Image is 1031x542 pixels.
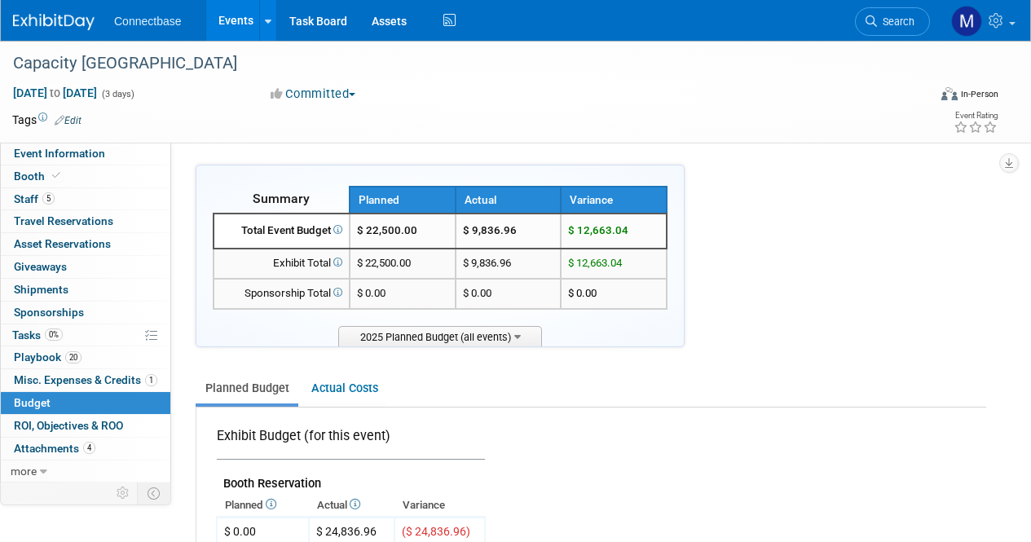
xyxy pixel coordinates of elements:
span: $ 12,663.04 [568,257,622,269]
div: Exhibit Budget (for this event) [217,427,478,454]
span: Budget [14,396,51,409]
th: Actual [456,187,562,214]
span: Misc. Expenses & Credits [14,373,157,386]
img: Mary Ann Rose [951,6,982,37]
img: Format-Inperson.png [941,87,958,100]
span: Playbook [14,350,82,364]
span: Search [877,15,914,28]
span: 1 [145,374,157,386]
span: [DATE] [DATE] [12,86,98,100]
a: Travel Reservations [1,210,170,232]
a: ROI, Objectives & ROO [1,415,170,437]
th: Planned [217,494,309,517]
span: $ 22,500.00 [357,224,417,236]
span: ($ 24,836.96) [402,525,470,538]
th: Actual [309,494,394,517]
a: Edit [55,115,82,126]
a: Misc. Expenses & Credits1 [1,369,170,391]
td: $ 0.00 [456,279,562,309]
a: Search [855,7,930,36]
span: 2025 Planned Budget (all events) [338,326,542,346]
span: Asset Reservations [14,237,111,250]
div: Total Event Budget [221,223,342,239]
td: $ 9,836.96 [456,214,562,249]
td: Tags [12,112,82,128]
i: Booth reservation complete [52,171,60,180]
span: $ 22,500.00 [357,257,411,269]
a: Attachments4 [1,438,170,460]
a: Giveaways [1,256,170,278]
span: Event Information [14,147,105,160]
td: Toggle Event Tabs [138,483,171,504]
a: Tasks0% [1,324,170,346]
a: Actual Costs [302,373,387,403]
span: Giveaways [14,260,67,273]
th: Variance [561,187,667,214]
th: Planned [350,187,456,214]
td: $ 9,836.96 [456,249,562,279]
a: Budget [1,392,170,414]
a: Event Information [1,143,170,165]
a: Planned Budget [196,373,298,403]
a: Shipments [1,279,170,301]
div: Capacity [GEOGRAPHIC_DATA] [7,49,914,78]
a: Booth [1,165,170,187]
a: more [1,460,170,483]
span: $ 0.00 [357,287,386,299]
span: Summary [253,191,310,206]
span: Attachments [14,442,95,455]
td: Booth Reservation [217,460,485,495]
button: Committed [265,86,362,103]
div: $ 0.00 [224,523,256,540]
a: Asset Reservations [1,233,170,255]
span: more [11,465,37,478]
span: Sponsorships [14,306,84,319]
th: Variance [394,494,485,517]
span: ROI, Objectives & ROO [14,419,123,432]
div: Event Rating [954,112,998,120]
span: Shipments [14,283,68,296]
div: Sponsorship Total [221,286,342,302]
span: (3 days) [100,89,134,99]
span: 5 [42,192,55,205]
span: Connectbase [114,15,182,28]
div: Event Format [854,85,998,109]
span: to [47,86,63,99]
span: Travel Reservations [14,214,113,227]
span: 20 [65,351,82,364]
div: In-Person [960,88,998,100]
td: Personalize Event Tab Strip [109,483,138,504]
span: 4 [83,442,95,454]
span: 0% [45,328,63,341]
span: Tasks [12,328,63,342]
span: $ 12,663.04 [568,224,628,236]
a: Playbook20 [1,346,170,368]
div: Exhibit Total [221,256,342,271]
span: Booth [14,170,64,183]
span: $ 24,836.96 [316,525,377,538]
span: Staff [14,192,55,205]
img: ExhibitDay [13,14,95,30]
a: Staff5 [1,188,170,210]
span: $ 0.00 [568,287,597,299]
a: Sponsorships [1,302,170,324]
